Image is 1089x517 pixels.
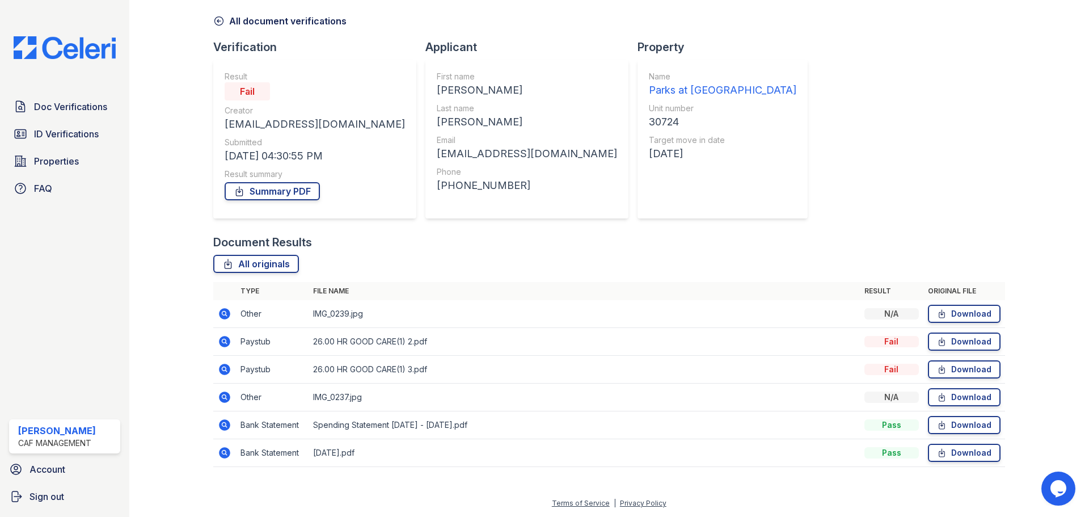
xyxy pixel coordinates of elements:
[638,39,817,55] div: Property
[225,182,320,200] a: Summary PDF
[236,300,309,328] td: Other
[34,127,99,141] span: ID Verifications
[9,95,120,118] a: Doc Verifications
[649,103,796,114] div: Unit number
[309,300,860,328] td: IMG_0239.jpg
[649,134,796,146] div: Target move in date
[552,499,610,507] a: Terms of Service
[864,308,919,320] div: N/A
[236,356,309,384] td: Paystub
[34,154,79,168] span: Properties
[225,148,405,164] div: [DATE] 04:30:55 PM
[213,255,299,273] a: All originals
[236,384,309,411] td: Other
[437,82,617,98] div: [PERSON_NAME]
[437,178,617,194] div: [PHONE_NUMBER]
[225,82,270,100] div: Fail
[437,71,617,82] div: First name
[620,499,666,507] a: Privacy Policy
[213,14,347,28] a: All document verifications
[236,439,309,467] td: Bank Statement
[614,499,616,507] div: |
[34,182,52,195] span: FAQ
[649,114,796,130] div: 30724
[225,137,405,148] div: Submitted
[9,150,120,173] a: Properties
[649,82,796,98] div: Parks at [GEOGRAPHIC_DATA]
[864,364,919,375] div: Fail
[437,134,617,146] div: Email
[928,360,1001,379] a: Download
[225,71,405,82] div: Result
[928,305,1001,323] a: Download
[225,105,405,116] div: Creator
[29,463,65,476] span: Account
[309,356,860,384] td: 26.00 HR GOOD CARE(1) 3.pdf
[649,71,796,82] div: Name
[34,100,107,114] span: Doc Verifications
[9,177,120,200] a: FAQ
[425,39,638,55] div: Applicant
[437,146,617,162] div: [EMAIL_ADDRESS][DOMAIN_NAME]
[437,103,617,114] div: Last name
[18,438,96,449] div: CAF Management
[18,424,96,438] div: [PERSON_NAME]
[928,444,1001,462] a: Download
[928,333,1001,351] a: Download
[437,114,617,130] div: [PERSON_NAME]
[213,39,425,55] div: Verification
[309,439,860,467] td: [DATE].pdf
[225,116,405,132] div: [EMAIL_ADDRESS][DOMAIN_NAME]
[29,490,64,503] span: Sign out
[864,336,919,347] div: Fail
[864,447,919,459] div: Pass
[236,411,309,439] td: Bank Statement
[309,282,860,300] th: File name
[213,234,312,250] div: Document Results
[309,384,860,411] td: IMG_0237.jpg
[5,485,125,508] a: Sign out
[864,392,919,403] div: N/A
[860,282,923,300] th: Result
[309,328,860,356] td: 26.00 HR GOOD CARE(1) 2.pdf
[1041,472,1078,506] iframe: chat widget
[923,282,1005,300] th: Original file
[309,411,860,439] td: Spending Statement [DATE] - [DATE].pdf
[236,282,309,300] th: Type
[5,36,125,59] img: CE_Logo_Blue-a8612792a0a2168367f1c8372b55b34899dd931a85d93a1a3d3e32e68fde9ad4.png
[864,419,919,431] div: Pass
[649,71,796,98] a: Name Parks at [GEOGRAPHIC_DATA]
[437,166,617,178] div: Phone
[928,416,1001,434] a: Download
[236,328,309,356] td: Paystub
[225,169,405,180] div: Result summary
[928,388,1001,406] a: Download
[5,458,125,481] a: Account
[9,123,120,145] a: ID Verifications
[649,146,796,162] div: [DATE]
